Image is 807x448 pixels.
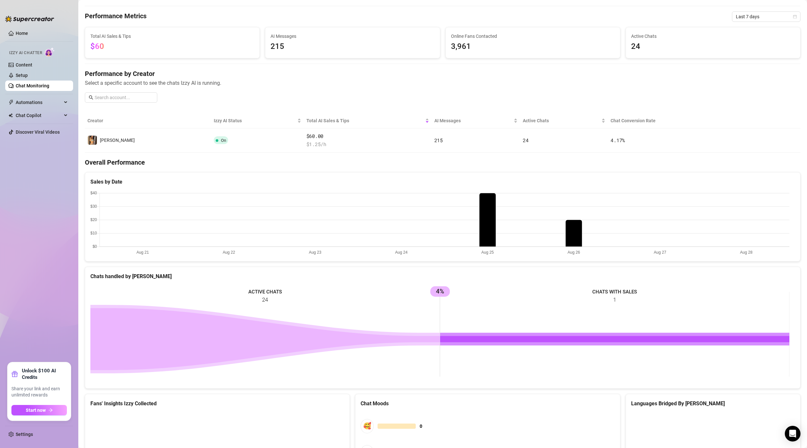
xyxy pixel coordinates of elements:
span: Total AI Sales & Tips [306,117,424,124]
span: Automations [16,97,62,108]
a: Chat Monitoring [16,83,49,88]
h4: Performance Metrics [85,11,147,22]
img: Karlea [88,136,97,145]
button: Start nowarrow-right [11,405,67,415]
a: Setup [16,73,28,78]
span: [PERSON_NAME] [100,138,135,143]
img: Chat Copilot [8,113,13,118]
span: $60.00 [306,132,429,140]
th: Total AI Sales & Tips [304,113,432,128]
span: thunderbolt [8,100,14,105]
span: Izzy AI Chatter [9,50,42,56]
span: Share your link and earn unlimited rewards [11,386,67,398]
span: Start now [26,408,46,413]
span: Online Fans Contacted [451,33,615,40]
span: calendar [793,15,797,19]
a: Home [16,31,28,36]
th: Izzy AI Status [211,113,304,128]
input: Search account... [95,94,153,101]
div: Chats handled by [PERSON_NAME] [90,272,795,280]
th: Creator [85,113,211,128]
span: Active Chats [523,117,600,124]
span: On [221,138,226,143]
a: Content [16,62,32,67]
div: Fans' Insights Izzy Collected [90,399,344,408]
span: Izzy AI Status [214,117,296,124]
span: AI Messages [434,117,513,124]
div: Languages Bridged By [PERSON_NAME] [631,399,795,408]
div: Sales by Date [90,178,795,186]
span: 24 [631,40,795,53]
span: Active Chats [631,33,795,40]
span: arrow-right [48,408,53,412]
span: 24 [523,137,528,143]
a: Settings [16,432,33,437]
span: $ 1.25 /h [306,141,429,148]
h4: Performance by Creator [85,69,800,78]
th: AI Messages [432,113,520,128]
th: Chat Conversion Rate [608,113,729,128]
span: 215 [434,137,443,143]
span: Total AI Sales & Tips [90,33,254,40]
h4: Overall Performance [85,158,800,167]
span: 3,961 [451,40,615,53]
span: 4.17 % [611,137,625,143]
div: 🥰 [361,419,374,433]
div: Chat Moods [361,399,614,408]
span: 0 [420,423,422,430]
img: logo-BBDzfeDw.svg [5,16,54,22]
span: Last 7 days [736,12,797,22]
a: Discover Viral Videos [16,129,60,135]
img: AI Chatter [45,47,55,57]
div: Open Intercom Messenger [785,426,800,441]
strong: Unlock $100 AI Credits [22,367,67,381]
span: gift [11,371,18,377]
span: Select a specific account to see the chats Izzy AI is running. [85,79,800,87]
span: 215 [271,40,434,53]
span: AI Messages [271,33,434,40]
th: Active Chats [520,113,608,128]
span: $60 [90,42,104,51]
span: search [89,95,93,100]
span: Chat Copilot [16,110,62,121]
